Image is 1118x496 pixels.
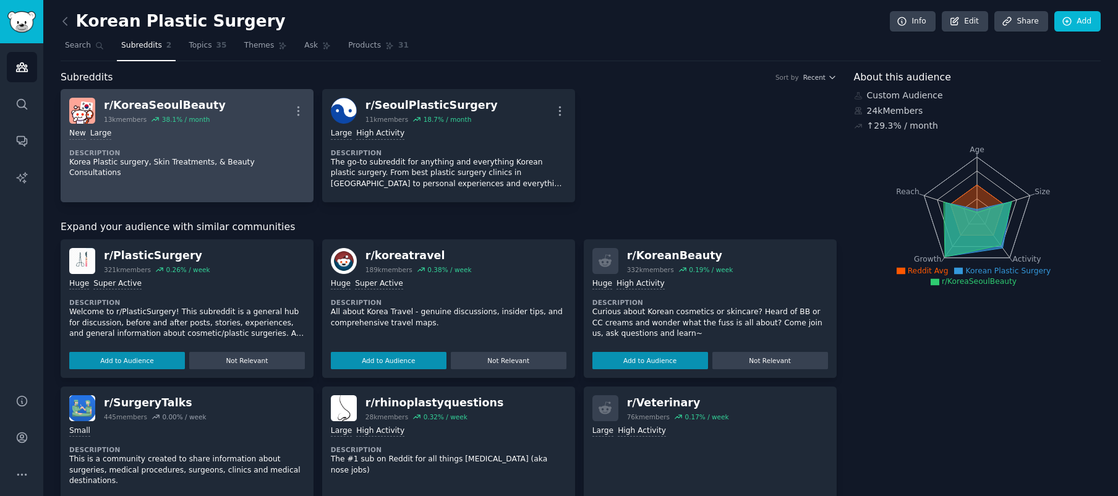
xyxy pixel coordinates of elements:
[304,40,318,51] span: Ask
[331,128,352,140] div: Large
[69,307,305,340] p: Welcome to r/PlasticSurgery! This subreddit is a general hub for discussion, before and after pos...
[355,278,403,290] div: Super Active
[398,40,409,51] span: 31
[344,36,413,61] a: Products31
[854,70,951,85] span: About this audience
[93,278,142,290] div: Super Active
[7,11,36,33] img: GummySearch logo
[1054,11,1101,32] a: Add
[365,395,504,411] div: r/ rhinoplastyquestions
[61,220,295,235] span: Expand your audience with similar communities
[331,148,566,157] dt: Description
[867,119,938,132] div: ↑ 29.3 % / month
[69,395,95,421] img: SurgeryTalks
[189,40,211,51] span: Topics
[618,425,666,437] div: High Activity
[244,40,275,51] span: Themes
[348,40,381,51] span: Products
[627,248,733,263] div: r/ KoreanBeauty
[331,98,357,124] img: SeoulPlasticSurgery
[331,352,446,369] button: Add to Audience
[331,307,566,328] p: All about Korea Travel - genuine discussions, insider tips, and comprehensive travel maps.
[1012,255,1041,263] tspan: Activity
[627,265,674,274] div: 332k members
[331,445,566,454] dt: Description
[69,454,305,487] p: This is a community created to share information about surgeries, medical procedures, surgeons, c...
[627,395,729,411] div: r/ Veterinary
[592,425,613,437] div: Large
[890,11,936,32] a: Info
[61,12,286,32] h2: Korean Plastic Surgery
[104,98,226,113] div: r/ KoreaSeoulBeauty
[331,278,351,290] div: Huge
[803,73,837,82] button: Recent
[365,98,498,113] div: r/ SeoulPlasticSurgery
[592,278,612,290] div: Huge
[854,105,1101,118] div: 24k Members
[240,36,292,61] a: Themes
[216,40,227,51] span: 35
[424,115,472,124] div: 18.7 % / month
[331,425,352,437] div: Large
[331,454,566,476] p: The #1 sub on Reddit for all things [MEDICAL_DATA] (aka nose jobs)
[331,298,566,307] dt: Description
[90,128,111,140] div: Large
[331,395,357,421] img: rhinoplastyquestions
[592,352,708,369] button: Add to Audience
[69,445,305,454] dt: Description
[189,352,305,369] button: Not Relevant
[69,157,305,179] p: Korea Plastic surgery, Skin Treatments, & Beauty Consultations
[69,298,305,307] dt: Description
[65,40,91,51] span: Search
[69,98,95,124] img: KoreaSeoulBeauty
[104,413,147,421] div: 445 members
[965,267,1051,275] span: Korean Plastic Surgery
[69,148,305,157] dt: Description
[300,36,335,61] a: Ask
[365,413,408,421] div: 28k members
[184,36,231,61] a: Topics35
[104,395,207,411] div: r/ SurgeryTalks
[331,157,566,190] p: The go-to subreddit for anything and everything Korean plastic surgery. From best plastic surgery...
[162,413,206,421] div: 0.00 % / week
[121,40,162,51] span: Subreddits
[617,278,665,290] div: High Activity
[689,265,733,274] div: 0.19 % / week
[712,352,828,369] button: Not Relevant
[942,277,1017,286] span: r/KoreaSeoulBeauty
[61,36,108,61] a: Search
[104,265,151,274] div: 321k members
[424,413,467,421] div: 0.32 % / week
[627,413,670,421] div: 76k members
[104,248,210,263] div: r/ PlasticSurgery
[356,425,404,437] div: High Activity
[166,40,172,51] span: 2
[854,89,1101,102] div: Custom Audience
[166,265,210,274] div: 0.26 % / week
[685,413,728,421] div: 0.17 % / week
[69,278,89,290] div: Huge
[365,115,408,124] div: 11k members
[908,267,949,275] span: Reddit Avg
[451,352,566,369] button: Not Relevant
[365,265,412,274] div: 189k members
[970,145,984,154] tspan: Age
[322,89,575,202] a: SeoulPlasticSurgeryr/SeoulPlasticSurgery11kmembers18.7% / monthLargeHigh ActivityDescriptionThe g...
[69,352,185,369] button: Add to Audience
[61,89,314,202] a: KoreaSeoulBeautyr/KoreaSeoulBeauty13kmembers38.1% / monthNewLargeDescriptionKorea Plastic surgery...
[162,115,210,124] div: 38.1 % / month
[592,298,828,307] dt: Description
[117,36,176,61] a: Subreddits2
[61,70,113,85] span: Subreddits
[69,425,90,437] div: Small
[1035,187,1050,195] tspan: Size
[775,73,799,82] div: Sort by
[69,128,86,140] div: New
[69,248,95,274] img: PlasticSurgery
[104,115,147,124] div: 13k members
[365,248,472,263] div: r/ koreatravel
[592,307,828,340] p: Curious about Korean cosmetics or skincare? Heard of BB or CC creams and wonder what the fuss is ...
[914,255,941,263] tspan: Growth
[356,128,404,140] div: High Activity
[331,248,357,274] img: koreatravel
